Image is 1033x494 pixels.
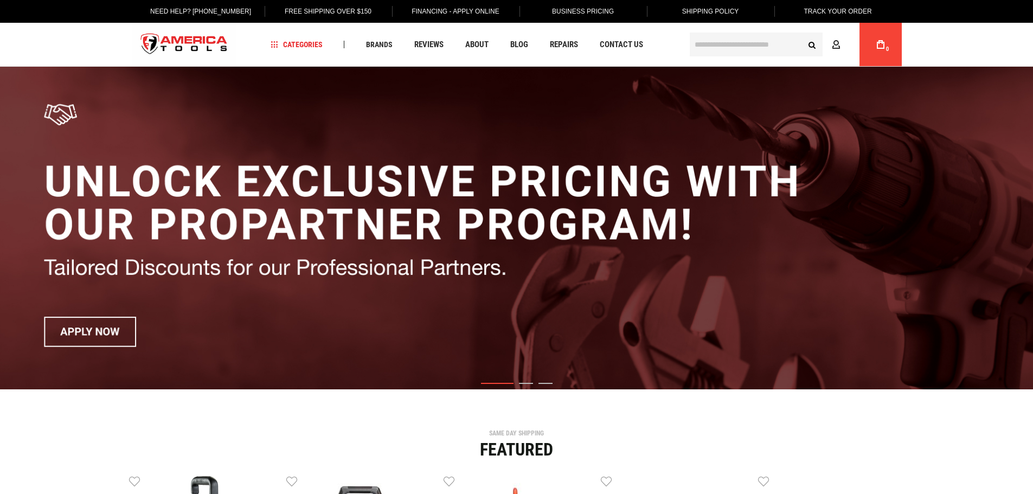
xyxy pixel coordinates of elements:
[414,41,444,49] span: Reviews
[595,37,648,52] a: Contact Us
[550,41,578,49] span: Repairs
[545,37,583,52] a: Repairs
[682,8,739,15] span: Shipping Policy
[460,37,493,52] a: About
[132,24,237,65] a: store logo
[132,24,237,65] img: America Tools
[129,441,904,458] div: Featured
[510,41,528,49] span: Blog
[505,37,533,52] a: Blog
[129,430,904,437] div: SAME DAY SHIPPING
[886,46,889,52] span: 0
[870,23,891,66] a: 0
[600,41,643,49] span: Contact Us
[271,41,323,48] span: Categories
[266,37,328,52] a: Categories
[802,34,823,55] button: Search
[409,37,448,52] a: Reviews
[366,41,393,48] span: Brands
[465,41,489,49] span: About
[361,37,397,52] a: Brands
